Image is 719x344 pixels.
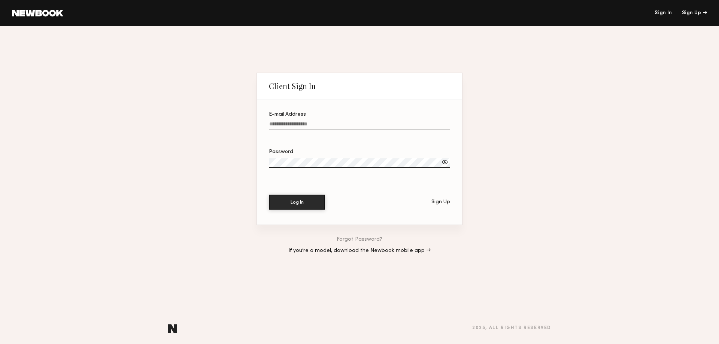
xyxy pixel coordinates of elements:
a: If you’re a model, download the Newbook mobile app → [288,248,431,253]
input: Password [269,158,450,168]
button: Log In [269,195,325,210]
a: Forgot Password? [337,237,382,242]
div: 2025 , all rights reserved [472,326,551,331]
input: E-mail Address [269,121,450,130]
div: Password [269,149,450,155]
div: Client Sign In [269,82,316,91]
a: Sign In [655,10,672,16]
div: Sign Up [682,10,707,16]
div: E-mail Address [269,112,450,117]
div: Sign Up [431,200,450,205]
